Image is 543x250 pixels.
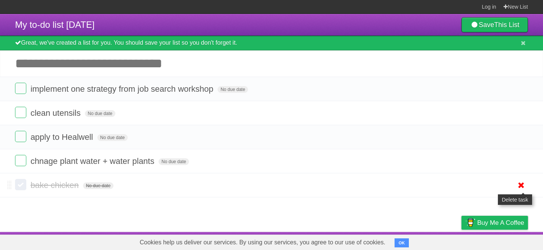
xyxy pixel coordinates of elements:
[452,234,471,248] a: Privacy
[159,158,189,165] span: No due date
[465,216,475,229] img: Buy me a coffee
[395,238,409,247] button: OK
[481,234,528,248] a: Suggest a feature
[30,180,80,190] span: bake chicken
[15,131,26,142] label: Done
[461,216,528,230] a: Buy me a coffee
[85,110,115,117] span: No due date
[132,235,393,250] span: Cookies help us deliver our services. By using our services, you agree to our use of cookies.
[461,17,528,32] a: SaveThis List
[15,155,26,166] label: Done
[30,156,156,166] span: chnage plant water + water plants
[15,107,26,118] label: Done
[477,216,524,229] span: Buy me a coffee
[30,132,95,142] span: apply to Healwell
[386,234,417,248] a: Developers
[15,179,26,190] label: Done
[30,84,215,94] span: implement one strategy from job search workshop
[15,83,26,94] label: Done
[97,134,128,141] span: No due date
[15,20,95,30] span: My to-do list [DATE]
[83,182,113,189] span: No due date
[426,234,443,248] a: Terms
[361,234,377,248] a: About
[30,108,82,118] span: clean utensils
[494,21,519,29] b: This List
[218,86,248,93] span: No due date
